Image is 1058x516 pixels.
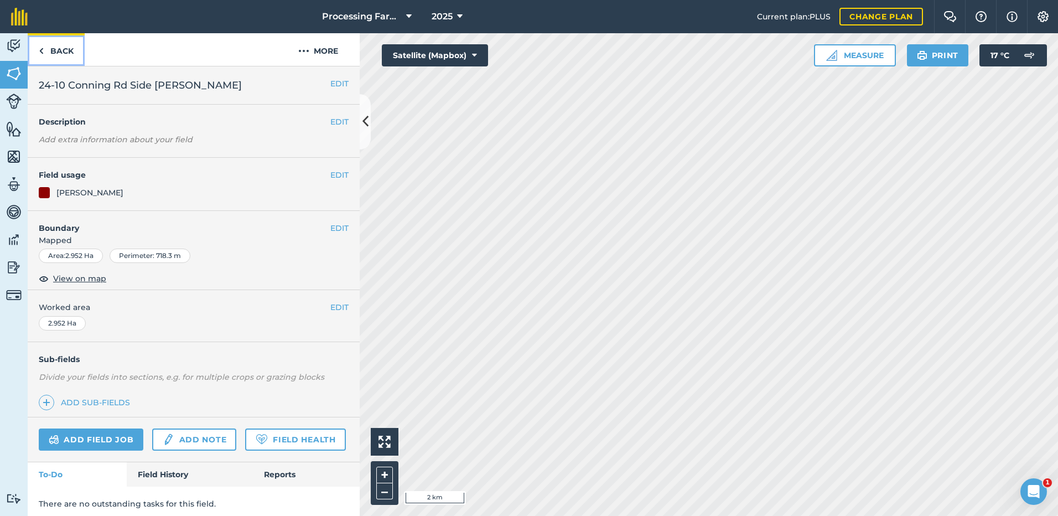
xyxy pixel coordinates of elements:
[382,44,488,66] button: Satellite (Mapbox)
[28,462,127,487] a: To-Do
[39,272,49,285] img: svg+xml;base64,PHN2ZyB4bWxucz0iaHR0cDovL3d3dy53My5vcmcvMjAwMC9zdmciIHdpZHRoPSIxOCIgaGVpZ2h0PSIyNC...
[757,11,831,23] span: Current plan : PLUS
[49,433,59,446] img: svg+xml;base64,PD94bWwgdmVyc2lvbj0iMS4wIiBlbmNvZGluZz0idXRmLTgiPz4KPCEtLSBHZW5lcmF0b3I6IEFkb2JlIE...
[39,78,242,93] span: 24-10 Conning Rd Side [PERSON_NAME]
[907,44,969,66] button: Print
[298,44,309,58] img: svg+xml;base64,PHN2ZyB4bWxucz0iaHR0cDovL3d3dy53My5vcmcvMjAwMC9zdmciIHdpZHRoPSIyMCIgaGVpZ2h0PSIyNC...
[11,8,28,25] img: fieldmargin Logo
[277,33,360,66] button: More
[39,169,330,181] h4: Field usage
[6,94,22,109] img: svg+xml;base64,PD94bWwgdmVyc2lvbj0iMS4wIiBlbmNvZGluZz0idXRmLTgiPz4KPCEtLSBHZW5lcmF0b3I6IEFkb2JlIE...
[39,135,193,145] em: Add extra information about your field
[152,429,236,451] a: Add note
[6,231,22,248] img: svg+xml;base64,PD94bWwgdmVyc2lvbj0iMS4wIiBlbmNvZGluZz0idXRmLTgiPz4KPCEtLSBHZW5lcmF0b3I6IEFkb2JlIE...
[1043,478,1052,487] span: 1
[6,38,22,54] img: svg+xml;base64,PD94bWwgdmVyc2lvbj0iMS4wIiBlbmNvZGluZz0idXRmLTgiPz4KPCEtLSBHZW5lcmF0b3I6IEFkb2JlIE...
[330,78,349,90] button: EDIT
[1020,478,1047,505] iframe: Intercom live chat
[43,396,50,409] img: svg+xml;base64,PHN2ZyB4bWxucz0iaHR0cDovL3d3dy53My5vcmcvMjAwMC9zdmciIHdpZHRoPSIxNCIgaGVpZ2h0PSIyNC...
[6,148,22,165] img: svg+xml;base64,PHN2ZyB4bWxucz0iaHR0cDovL3d3dy53My5vcmcvMjAwMC9zdmciIHdpZHRoPSI1NiIgaGVpZ2h0PSI2MC...
[39,44,44,58] img: svg+xml;base64,PHN2ZyB4bWxucz0iaHR0cDovL3d3dy53My5vcmcvMjAwMC9zdmciIHdpZHRoPSI5IiBoZWlnaHQ9IjI0Ii...
[376,483,393,499] button: –
[6,287,22,303] img: svg+xml;base64,PD94bWwgdmVyc2lvbj0iMS4wIiBlbmNvZGluZz0idXRmLTgiPz4KPCEtLSBHZW5lcmF0b3I6IEFkb2JlIE...
[28,211,330,234] h4: Boundary
[162,433,174,446] img: svg+xml;base64,PD94bWwgdmVyc2lvbj0iMS4wIiBlbmNvZGluZz0idXRmLTgiPz4KPCEtLSBHZW5lcmF0b3I6IEFkb2JlIE...
[28,234,360,246] span: Mapped
[979,44,1047,66] button: 17 °C
[814,44,896,66] button: Measure
[826,50,837,61] img: Ruler icon
[39,249,103,263] div: Area : 2.952 Ha
[432,10,453,23] span: 2025
[943,11,957,22] img: Two speech bubbles overlapping with the left bubble in the forefront
[245,429,345,451] a: Field Health
[39,272,106,285] button: View on map
[6,121,22,137] img: svg+xml;base64,PHN2ZyB4bWxucz0iaHR0cDovL3d3dy53My5vcmcvMjAwMC9zdmciIHdpZHRoPSI1NiIgaGVpZ2h0PSI2MC...
[28,33,85,66] a: Back
[39,395,134,410] a: Add sub-fields
[917,49,927,62] img: svg+xml;base64,PHN2ZyB4bWxucz0iaHR0cDovL3d3dy53My5vcmcvMjAwMC9zdmciIHdpZHRoPSIxOSIgaGVpZ2h0PSIyNC...
[974,11,988,22] img: A question mark icon
[839,8,923,25] a: Change plan
[378,436,391,448] img: Four arrows, one pointing top left, one top right, one bottom right and the last bottom left
[39,316,86,331] div: 2.952 Ha
[56,187,123,199] div: [PERSON_NAME]
[127,462,252,487] a: Field History
[39,372,324,382] em: Divide your fields into sections, e.g. for multiple crops or grazing blocks
[39,498,349,510] p: There are no outstanding tasks for this field.
[330,222,349,234] button: EDIT
[1018,44,1040,66] img: svg+xml;base64,PD94bWwgdmVyc2lvbj0iMS4wIiBlbmNvZGluZz0idXRmLTgiPz4KPCEtLSBHZW5lcmF0b3I6IEFkb2JlIE...
[110,249,190,263] div: Perimeter : 718.3 m
[322,10,402,23] span: Processing Farms
[6,259,22,276] img: svg+xml;base64,PD94bWwgdmVyc2lvbj0iMS4wIiBlbmNvZGluZz0idXRmLTgiPz4KPCEtLSBHZW5lcmF0b3I6IEFkb2JlIE...
[6,65,22,82] img: svg+xml;base64,PHN2ZyB4bWxucz0iaHR0cDovL3d3dy53My5vcmcvMjAwMC9zdmciIHdpZHRoPSI1NiIgaGVpZ2h0PSI2MC...
[6,493,22,504] img: svg+xml;base64,PD94bWwgdmVyc2lvbj0iMS4wIiBlbmNvZGluZz0idXRmLTgiPz4KPCEtLSBHZW5lcmF0b3I6IEFkb2JlIE...
[28,353,360,365] h4: Sub-fields
[376,467,393,483] button: +
[53,272,106,285] span: View on map
[39,116,349,128] h4: Description
[1036,11,1050,22] img: A cog icon
[330,301,349,313] button: EDIT
[253,462,360,487] a: Reports
[330,116,349,128] button: EDIT
[39,301,349,313] span: Worked area
[39,429,143,451] a: Add field job
[330,169,349,181] button: EDIT
[1007,10,1018,23] img: svg+xml;base64,PHN2ZyB4bWxucz0iaHR0cDovL3d3dy53My5vcmcvMjAwMC9zdmciIHdpZHRoPSIxNyIgaGVpZ2h0PSIxNy...
[990,44,1009,66] span: 17 ° C
[6,204,22,220] img: svg+xml;base64,PD94bWwgdmVyc2lvbj0iMS4wIiBlbmNvZGluZz0idXRmLTgiPz4KPCEtLSBHZW5lcmF0b3I6IEFkb2JlIE...
[6,176,22,193] img: svg+xml;base64,PD94bWwgdmVyc2lvbj0iMS4wIiBlbmNvZGluZz0idXRmLTgiPz4KPCEtLSBHZW5lcmF0b3I6IEFkb2JlIE...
